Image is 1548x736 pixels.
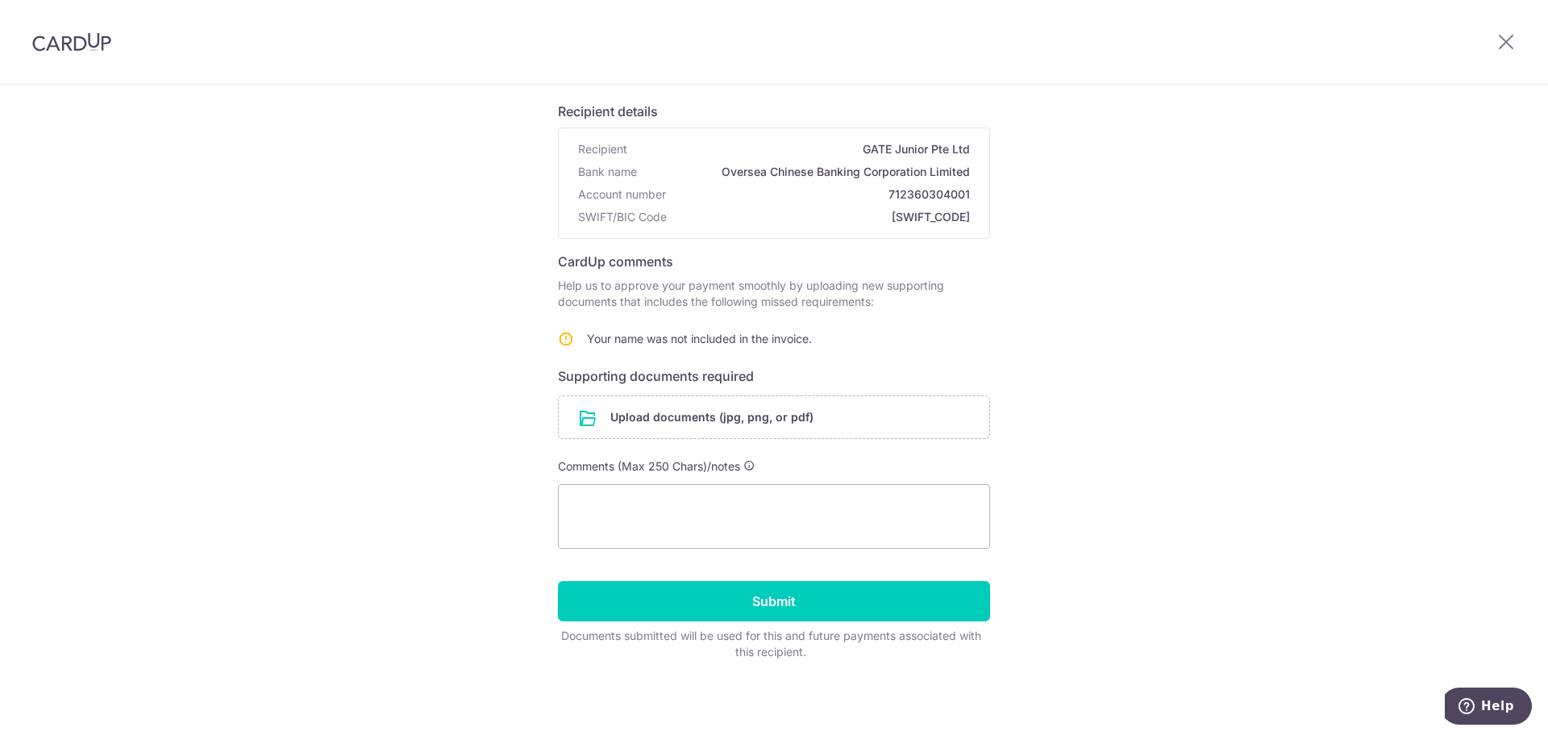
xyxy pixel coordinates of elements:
[578,164,637,180] span: Bank name
[558,252,990,271] h6: CardUp comments
[558,628,984,660] div: Documents submitted will be used for this and future payments associated with this recipient.
[673,209,970,225] span: [SWIFT_CODE]
[32,32,111,52] img: CardUp
[558,459,740,473] span: Comments (Max 250 Chars)/notes
[558,395,990,439] div: Upload documents (jpg, png, or pdf)
[634,141,970,157] span: GATE Junior Pte Ltd
[558,278,990,310] p: Help us to approve your payment smoothly by uploading new supporting documents that includes the ...
[558,102,990,121] h6: Recipient details
[578,186,666,203] span: Account number
[587,332,812,345] span: Your name was not included in the invoice.
[643,164,970,180] span: Oversea Chinese Banking Corporation Limited
[672,186,970,203] span: 712360304001
[558,581,990,621] input: Submit
[578,209,667,225] span: SWIFT/BIC Code
[558,366,990,386] h6: Supporting documents required
[1445,688,1532,728] iframe: Opens a widget where you can find more information
[578,141,627,157] span: Recipient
